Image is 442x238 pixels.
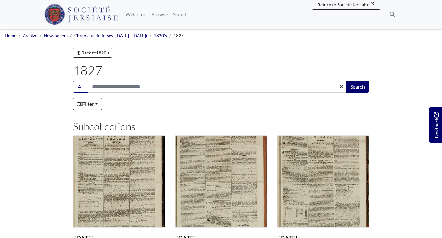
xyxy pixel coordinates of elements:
[174,33,184,38] span: 1827
[317,2,369,7] span: Return to Société Jersiaise
[88,81,347,93] input: Search this collection...
[23,33,37,38] a: Archive
[73,48,112,58] a: Back to1820's
[74,33,147,38] a: Chronique de Jersey ([DATE] - [DATE])
[175,135,267,228] img: February 1827
[149,8,170,21] a: Browse
[96,50,109,55] strong: 1820's
[73,81,88,93] button: All
[170,8,190,21] a: Search
[346,81,369,93] button: Search
[432,112,440,138] span: Feedback
[44,33,68,38] a: Newspapers
[123,8,149,21] a: Welcome
[73,98,102,110] a: Filter
[73,120,369,133] h2: Subcollections
[154,33,167,38] a: 1820's
[44,3,118,26] a: Société Jersiaise logo
[429,107,442,143] a: Would you like to provide feedback?
[5,33,16,38] a: Home
[277,135,369,228] img: March 1827
[73,63,369,78] h1: 1827
[44,4,118,25] img: Société Jersiaise
[73,135,165,228] img: January 1827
